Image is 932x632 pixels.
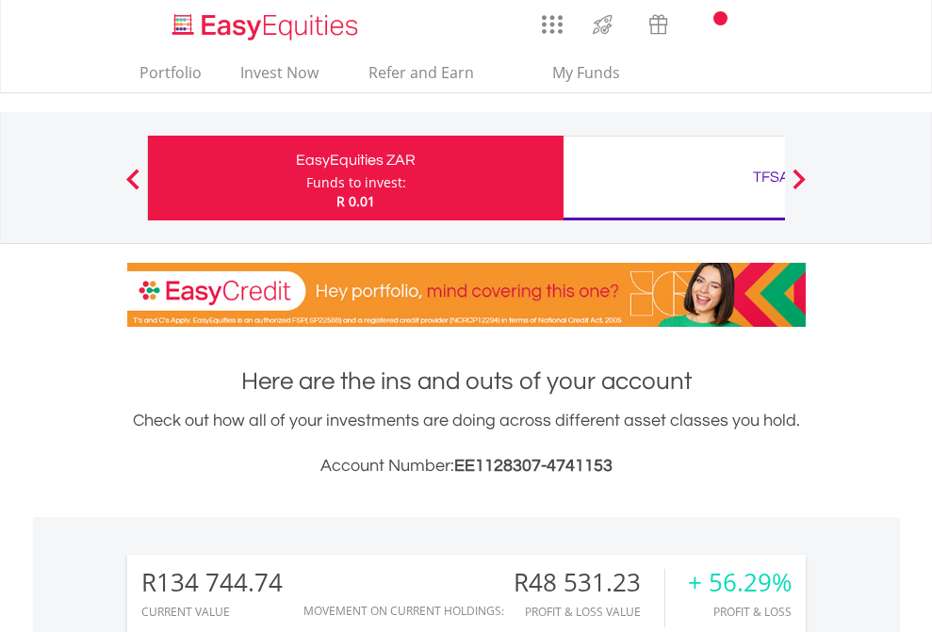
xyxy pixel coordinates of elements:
div: CURRENT VALUE [141,606,283,618]
a: Invest Now [233,63,326,92]
span: My Funds [525,60,648,85]
div: R48 531.23 [514,569,664,596]
button: Previous [114,178,152,197]
span: R 0.01 [336,192,375,210]
div: Profit & Loss [688,606,792,618]
div: Movement on Current Holdings: [303,605,504,617]
img: thrive-v2.svg [587,9,618,40]
a: Home page [165,5,366,42]
a: AppsGrid [530,5,575,35]
img: EasyCredit Promotion Banner [127,263,806,327]
button: Next [780,178,818,197]
div: Funds to invest: [306,173,406,192]
a: Vouchers [630,5,686,40]
img: grid-menu-icon.svg [542,14,563,35]
h1: Here are the ins and outs of your account [127,365,806,398]
span: EE1128307-4741153 [454,457,613,475]
a: Notifications [686,5,734,42]
img: EasyEquities_Logo.png [169,11,366,42]
a: FAQ's and Support [734,5,782,42]
img: vouchers-v2.svg [643,9,674,40]
span: Refer and Earn [368,62,474,83]
div: EasyEquities ZAR [159,147,552,173]
div: R134 744.74 [141,569,283,596]
div: Profit & Loss Value [514,606,664,618]
div: + 56.29% [688,569,792,596]
a: Refer and Earn [350,63,494,92]
a: Portfolio [132,63,209,92]
a: My Profile [782,5,830,46]
div: Check out how all of your investments are doing across different asset classes you hold. [127,408,806,479]
h3: Account Number: [127,453,806,479]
